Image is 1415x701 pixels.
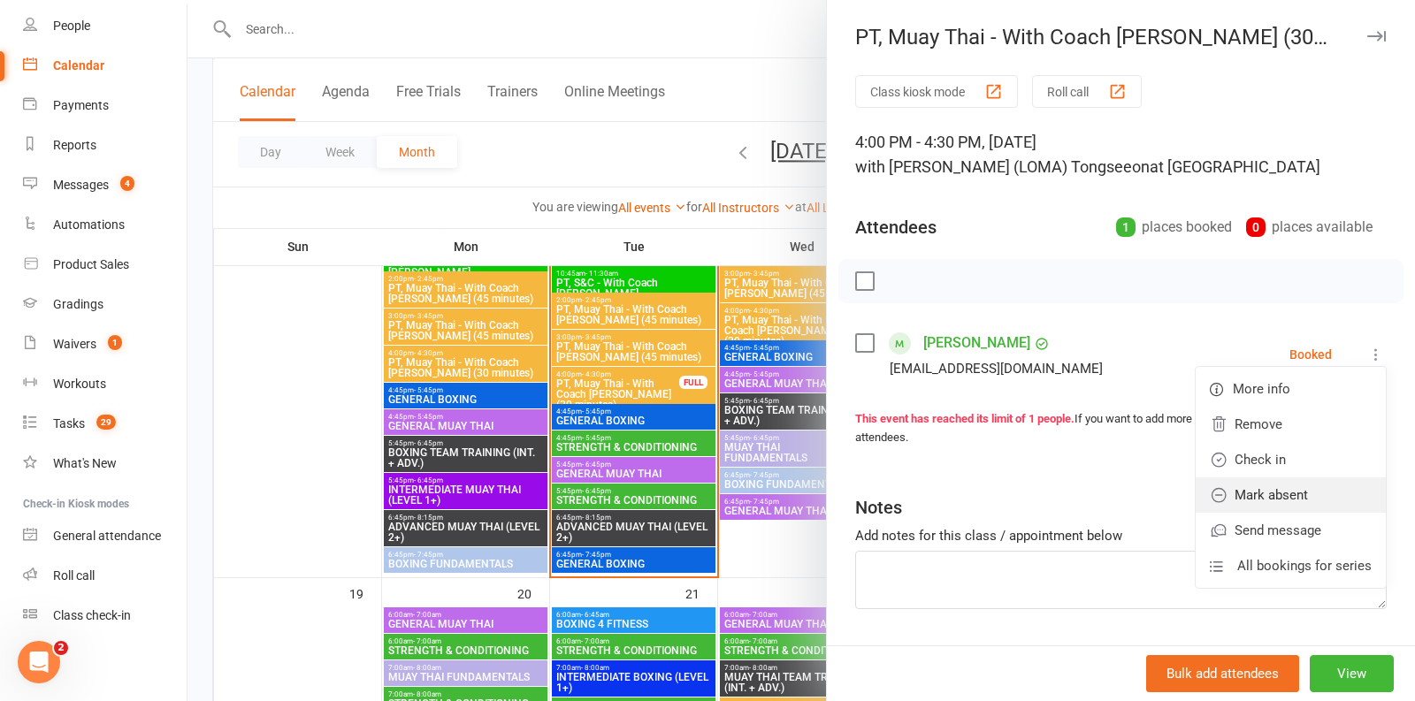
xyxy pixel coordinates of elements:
iframe: Intercom live chat [18,641,60,683]
a: Mark absent [1196,477,1386,513]
div: Reports [53,138,96,152]
a: Payments [23,86,187,126]
span: with [PERSON_NAME] (LOMA) Tongseeon [855,157,1150,176]
div: Product Sales [53,257,129,271]
a: Roll call [23,556,187,596]
div: Class check-in [53,608,131,622]
div: Booked [1289,348,1332,361]
div: 4:00 PM - 4:30 PM, [DATE] [855,130,1387,179]
span: 2 [54,641,68,655]
span: 4 [120,176,134,191]
div: Payments [53,98,109,112]
a: Check in [1196,442,1386,477]
a: What's New [23,444,187,484]
a: Automations [23,205,187,245]
a: People [23,6,187,46]
div: Add notes for this class / appointment below [855,525,1387,546]
a: Calendar [23,46,187,86]
a: Workouts [23,364,187,404]
a: [PERSON_NAME] [923,329,1030,357]
a: Reports [23,126,187,165]
button: Roll call [1032,75,1142,108]
span: 29 [96,415,116,430]
span: More info [1233,378,1290,400]
div: Gradings [53,297,103,311]
div: places available [1246,215,1373,240]
div: What's New [53,456,117,470]
a: Messages 4 [23,165,187,205]
button: View [1310,655,1394,692]
div: General attendance [53,529,161,543]
div: Messages [53,178,109,192]
a: Product Sales [23,245,187,285]
div: Notes [855,495,902,520]
div: Tasks [53,416,85,431]
a: Gradings [23,285,187,324]
span: at [GEOGRAPHIC_DATA] [1150,157,1320,176]
div: 1 [1116,217,1136,237]
div: 0 [1246,217,1266,237]
strong: This event has reached its limit of 1 people. [855,412,1075,425]
a: General attendance kiosk mode [23,516,187,556]
div: Attendees [855,215,937,240]
button: Class kiosk mode [855,75,1018,108]
div: Workouts [53,377,106,391]
div: PT, Muay Thai - With Coach [PERSON_NAME] (30 minutes) [827,25,1415,50]
div: Roll call [53,568,95,583]
div: People [53,19,90,33]
a: Waivers 1 [23,324,187,364]
button: Bulk add attendees [1146,655,1299,692]
a: Class kiosk mode [23,596,187,636]
a: More info [1196,371,1386,407]
div: If you want to add more people, please remove 1 or more attendees. [855,410,1387,447]
div: Calendar [53,58,104,72]
div: Waivers [53,337,96,351]
a: All bookings for series [1196,548,1386,583]
span: 1 [108,335,122,350]
div: places booked [1116,215,1232,240]
a: Tasks 29 [23,404,187,444]
span: All bookings for series [1237,555,1372,576]
div: [EMAIL_ADDRESS][DOMAIN_NAME] [890,357,1103,380]
a: Remove [1196,407,1386,442]
div: Automations [53,217,125,232]
a: Send message [1196,513,1386,548]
